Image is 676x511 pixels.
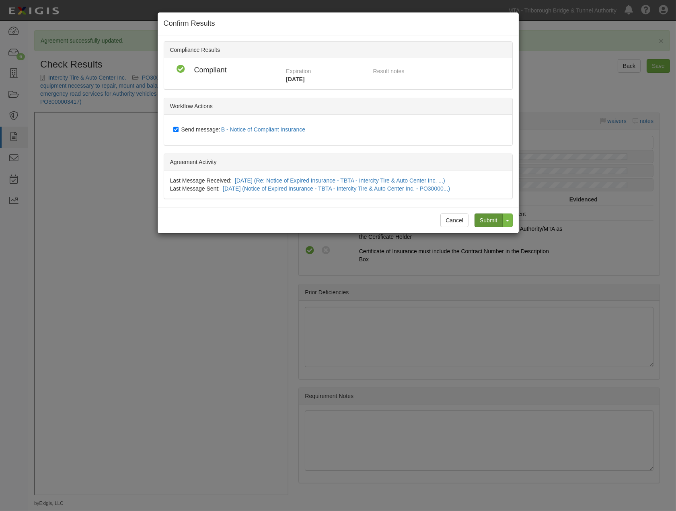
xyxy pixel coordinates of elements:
[235,177,445,184] a: [DATE] (Re: Notice of Expired Insurance - TBTA - Intercity Tire & Auto Center Inc. ...)
[286,75,361,83] div: [DATE]
[176,64,186,74] i: Compliant
[170,176,232,185] div: Last Message Received:
[221,126,305,133] span: B - Notice of Compliant Insurance
[164,98,512,115] div: Workflow Actions
[164,154,512,170] div: Agreement Activity
[223,185,450,192] a: [DATE] (Notice of Expired Insurance - TBTA - Intercity Tire & Auto Center Inc. - PO30000...)
[164,42,512,58] div: Compliance Results
[440,213,468,227] button: Cancel
[220,124,308,135] button: Send message:
[164,18,513,29] h4: Confirm Results
[194,66,263,74] h4: Compliant
[170,185,220,193] div: Last Message Sent:
[286,64,311,75] label: Expiration
[373,64,405,75] label: Result notes
[173,126,179,133] input: Send message:B - Notice of Compliant Insurance
[475,213,503,227] input: Submit
[181,126,309,133] span: Send message:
